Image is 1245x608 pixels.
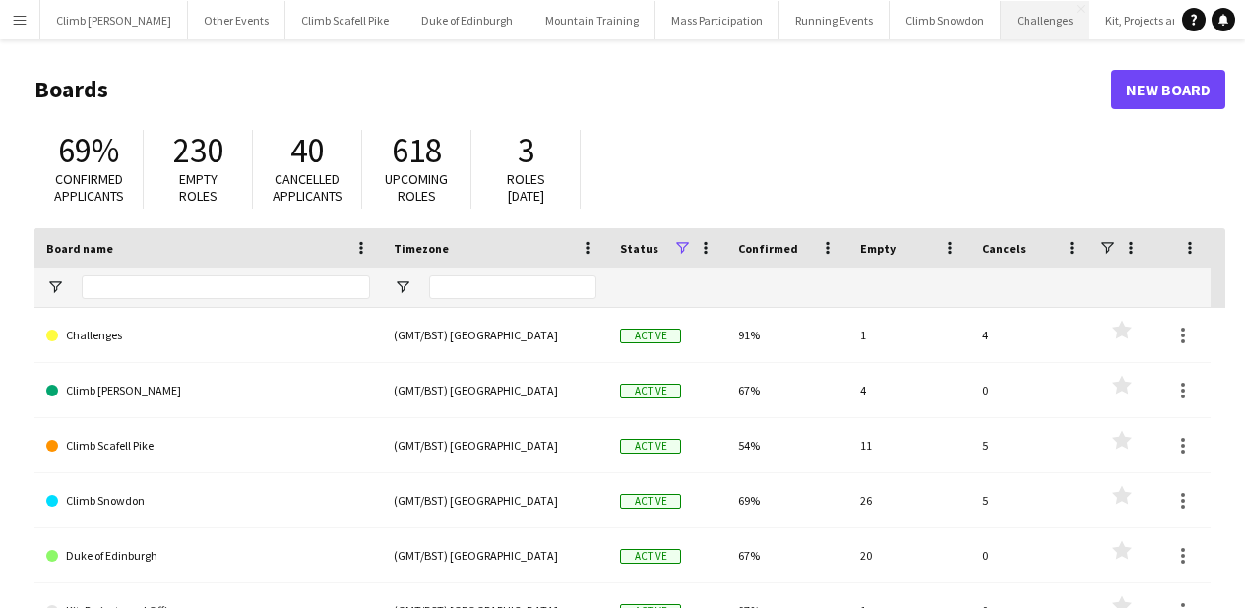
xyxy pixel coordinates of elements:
span: Upcoming roles [385,170,448,205]
div: 0 [970,363,1092,417]
span: Confirmed [738,241,798,256]
span: Active [620,384,681,398]
h1: Boards [34,75,1111,104]
button: Climb Scafell Pike [285,1,405,39]
a: Climb [PERSON_NAME] [46,363,370,418]
span: Active [620,439,681,454]
div: 67% [726,528,848,582]
div: (GMT/BST) [GEOGRAPHIC_DATA] [382,418,608,472]
span: 3 [518,129,534,172]
span: 69% [58,129,119,172]
div: 20 [848,528,970,582]
span: Status [620,241,658,256]
div: 54% [726,418,848,472]
button: Duke of Edinburgh [405,1,529,39]
span: Cancels [982,241,1026,256]
span: Active [620,549,681,564]
button: Running Events [779,1,890,39]
button: Climb Snowdon [890,1,1001,39]
button: Open Filter Menu [394,278,411,296]
div: 0 [970,528,1092,582]
button: Kit, Projects and Office [1089,1,1235,39]
span: Cancelled applicants [273,170,342,205]
button: Mountain Training [529,1,655,39]
input: Timezone Filter Input [429,275,596,299]
a: Challenges [46,308,370,363]
div: 1 [848,308,970,362]
div: 26 [848,473,970,527]
span: Empty roles [179,170,218,205]
button: Open Filter Menu [46,278,64,296]
span: 618 [392,129,442,172]
button: Mass Participation [655,1,779,39]
div: 11 [848,418,970,472]
span: Active [620,329,681,343]
div: 5 [970,418,1092,472]
div: 91% [726,308,848,362]
div: (GMT/BST) [GEOGRAPHIC_DATA] [382,363,608,417]
button: Other Events [188,1,285,39]
div: (GMT/BST) [GEOGRAPHIC_DATA] [382,473,608,527]
div: 67% [726,363,848,417]
button: Challenges [1001,1,1089,39]
span: Timezone [394,241,449,256]
span: 230 [173,129,223,172]
a: Climb Snowdon [46,473,370,528]
span: Empty [860,241,896,256]
div: (GMT/BST) [GEOGRAPHIC_DATA] [382,308,608,362]
span: 40 [290,129,324,172]
input: Board name Filter Input [82,275,370,299]
div: 4 [848,363,970,417]
div: 5 [970,473,1092,527]
a: Climb Scafell Pike [46,418,370,473]
span: Roles [DATE] [507,170,545,205]
div: (GMT/BST) [GEOGRAPHIC_DATA] [382,528,608,582]
button: Climb [PERSON_NAME] [40,1,188,39]
span: Active [620,494,681,509]
span: Board name [46,241,113,256]
div: 4 [970,308,1092,362]
a: Duke of Edinburgh [46,528,370,583]
span: Confirmed applicants [54,170,124,205]
a: New Board [1111,70,1225,109]
div: 69% [726,473,848,527]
